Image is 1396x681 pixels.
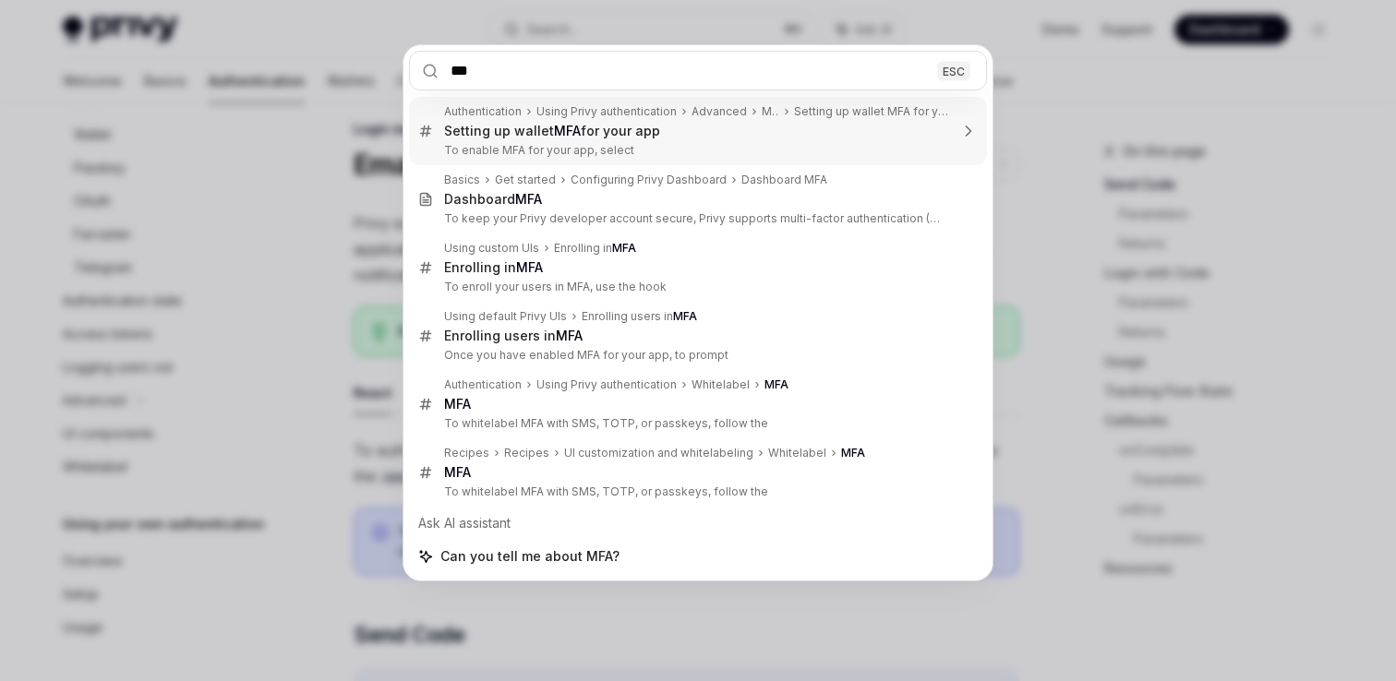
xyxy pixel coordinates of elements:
[741,173,827,187] div: Dashboard MFA
[444,464,471,480] b: MFA
[612,241,636,255] b: MFA
[444,328,583,344] div: Enrolling users in
[794,104,948,119] div: Setting up wallet MFA for your app
[444,191,542,208] div: Dashboard
[764,377,788,391] b: MFA
[444,484,948,499] p: To whitelabel MFA with SMS, TOTP, or passkeys, follow the
[516,259,543,275] b: MFA
[444,241,539,256] div: Using custom UIs
[673,309,697,323] b: MFA
[504,446,549,460] div: Recipes
[444,446,489,460] div: Recipes
[444,211,948,226] p: To keep your Privy developer account secure, Privy supports multi-factor authentication (MFA). Dash
[692,104,747,119] div: Advanced
[554,241,636,256] div: Enrolling in
[841,446,865,460] b: MFA
[582,309,697,324] div: Enrolling users in
[444,396,471,412] b: MFA
[444,143,948,158] p: To enable MFA for your app, select
[937,61,970,80] div: ESC
[409,507,987,540] div: Ask AI assistant
[536,377,677,392] div: Using Privy authentication
[444,309,567,324] div: Using default Privy UIs
[554,123,581,138] b: MFA
[444,416,948,431] p: To whitelabel MFA with SMS, TOTP, or passkeys, follow the
[444,104,522,119] div: Authentication
[440,547,620,566] span: Can you tell me about MFA?
[556,328,583,343] b: MFA
[444,123,660,139] div: Setting up wallet for your app
[762,104,779,119] div: MFA
[444,259,543,276] div: Enrolling in
[768,446,826,460] div: Whitelabel
[444,173,480,187] div: Basics
[692,377,750,392] div: Whitelabel
[564,446,753,460] div: UI customization and whitelabeling
[495,173,556,187] div: Get started
[515,191,542,207] b: MFA
[571,173,727,187] div: Configuring Privy Dashboard
[444,377,522,392] div: Authentication
[444,280,948,294] p: To enroll your users in MFA, use the hook
[536,104,677,119] div: Using Privy authentication
[444,348,948,363] p: Once you have enabled MFA for your app, to prompt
